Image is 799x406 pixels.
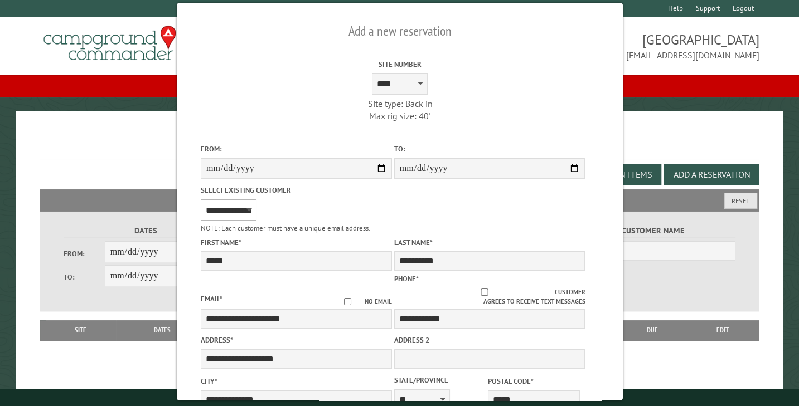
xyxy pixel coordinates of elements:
[304,59,495,70] label: Site Number
[304,97,495,110] div: Site type: Back in
[394,237,585,248] label: Last Name
[304,110,495,122] div: Max rig size: 40'
[414,288,554,296] input: Customer agrees to receive text messages
[330,297,391,306] label: No email
[724,193,757,209] button: Reset
[570,224,736,237] label: Customer Name
[116,320,209,340] th: Dates
[394,274,418,283] label: Phone
[200,376,391,387] label: City
[200,223,370,233] small: NOTE: Each customer must have a unique email address.
[64,272,105,282] label: To:
[40,129,759,159] h1: Reservations
[200,335,391,345] label: Address
[336,394,462,401] small: © Campground Commander LLC. All rights reserved.
[394,375,486,385] label: State/Province
[394,144,585,154] label: To:
[200,294,222,304] label: Email
[330,298,364,305] input: No email
[46,320,116,340] th: Site
[200,144,391,154] label: From:
[618,320,686,340] th: Due
[394,287,585,306] label: Customer agrees to receive text messages
[40,22,180,65] img: Campground Commander
[64,248,105,259] label: From:
[200,237,391,248] label: First Name
[200,21,598,42] h2: Add a new reservation
[664,164,759,185] button: Add a Reservation
[64,224,229,237] label: Dates
[686,320,759,340] th: Edit
[488,376,580,387] label: Postal Code
[40,189,759,211] h2: Filters
[394,335,585,345] label: Address 2
[200,185,391,195] label: Select existing customer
